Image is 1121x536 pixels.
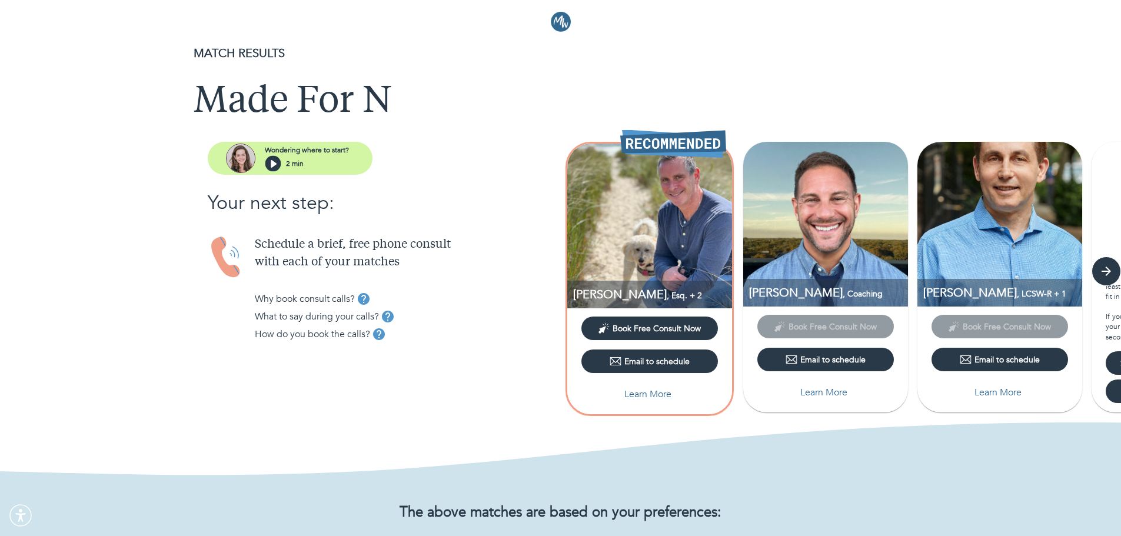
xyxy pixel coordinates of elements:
div: Email to schedule [610,355,690,367]
button: tooltip [379,308,397,325]
span: , Coaching [843,288,883,299]
p: Learn More [800,385,847,399]
button: tooltip [370,325,388,343]
p: 2 min [286,158,304,169]
button: Book Free Consult Now [581,317,718,340]
p: How do you book the calls? [255,327,370,341]
h2: The above matches are based on your preferences: [194,504,928,521]
p: Coaching [749,285,908,301]
button: assistantWondering where to start?2 min [208,142,372,175]
p: Learn More [974,385,1022,399]
button: Email to schedule [932,348,1068,371]
img: Greg Sandler profile [917,142,1082,307]
span: , Esq. + 2 [667,290,702,301]
button: Email to schedule [757,348,894,371]
img: Matt Dellon profile [743,142,908,307]
button: Learn More [581,382,718,406]
p: LCSW-R, Integrative Practitioner [923,285,1082,301]
button: Learn More [757,381,894,404]
div: Email to schedule [786,354,866,365]
span: Book Free Consult Now [613,323,701,334]
span: This provider has not yet shared their calendar link. Please email the provider to schedule [932,321,1068,332]
img: Recommended Therapist [620,129,726,158]
p: Your next step: [208,189,561,217]
button: Learn More [932,381,1068,404]
div: Email to schedule [960,354,1040,365]
img: assistant [226,144,255,173]
button: tooltip [355,290,372,308]
h1: Made For N [194,81,928,124]
p: Learn More [624,387,671,401]
span: , LCSW-R + 1 [1017,288,1066,299]
img: Logo [551,12,571,32]
p: What to say during your calls? [255,309,379,324]
img: Handset [208,236,245,279]
p: Schedule a brief, free phone consult with each of your matches [255,236,561,271]
p: Why book consult calls? [255,292,355,306]
img: Bruce Katz profile [567,144,732,308]
p: Wondering where to start? [265,145,349,155]
p: MATCH RESULTS [194,45,928,62]
button: Email to schedule [581,349,718,373]
p: Esq., Coaching, Certified Professional Coach [573,287,732,302]
span: This provider has not yet shared their calendar link. Please email the provider to schedule [757,321,894,332]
